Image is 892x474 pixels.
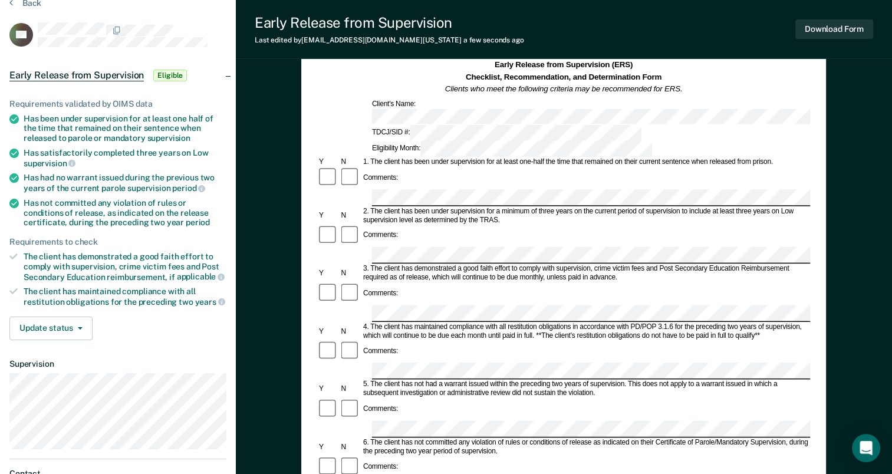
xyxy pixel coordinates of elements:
[317,211,339,220] div: Y
[340,385,361,394] div: N
[361,347,400,356] div: Comments:
[361,158,810,167] div: 1. The client has been under supervision for at least one-half the time that remained on their cu...
[9,237,226,247] div: Requirements to check
[195,297,225,307] span: years
[186,218,210,227] span: period
[24,252,226,282] div: The client has demonstrated a good faith effort to comply with supervision, crime victim fees and...
[370,141,654,157] div: Eligibility Month:
[361,289,400,298] div: Comments:
[9,70,144,81] span: Early Release from Supervision
[361,207,810,225] div: 2. The client has been under supervision for a minimum of three years on the current period of su...
[24,173,226,193] div: Has had no warrant issued during the previous two years of the current parole supervision
[24,148,226,168] div: Has satisfactorily completed three years on Low
[340,443,361,452] div: N
[255,36,524,44] div: Last edited by [EMAIL_ADDRESS][DOMAIN_NAME][US_STATE]
[370,126,643,141] div: TDCJ/SID #:
[317,443,339,452] div: Y
[147,133,190,143] span: supervision
[361,322,810,340] div: 4. The client has maintained compliance with all restitution obligations in accordance with PD/PO...
[9,99,226,109] div: Requirements validated by OIMS data
[24,114,226,143] div: Has been under supervision for at least one half of the time that remained on their sentence when...
[153,70,187,81] span: Eligible
[466,73,661,81] strong: Checklist, Recommendation, and Determination Form
[340,211,361,220] div: N
[361,405,400,414] div: Comments:
[24,287,226,307] div: The client has maintained compliance with all restitution obligations for the preceding two
[317,385,339,394] div: Y
[340,158,361,167] div: N
[340,327,361,336] div: N
[24,159,75,168] span: supervision
[172,183,205,193] span: period
[255,14,524,31] div: Early Release from Supervision
[24,198,226,228] div: Has not committed any violation of rules or conditions of release, as indicated on the release ce...
[361,231,400,240] div: Comments:
[177,272,225,281] span: applicable
[361,463,400,472] div: Comments:
[361,173,400,182] div: Comments:
[317,327,339,336] div: Y
[495,61,633,70] strong: Early Release from Supervision (ERS)
[852,434,880,462] div: Open Intercom Messenger
[361,438,810,456] div: 6. The client has not committed any violation of rules or conditions of release as indicated on t...
[317,269,339,278] div: Y
[445,84,683,93] em: Clients who meet the following criteria may be recommended for ERS.
[9,359,226,369] dt: Supervision
[361,380,810,398] div: 5. The client has not had a warrant issued within the preceding two years of supervision. This do...
[361,265,810,282] div: 3. The client has demonstrated a good faith effort to comply with supervision, crime victim fees ...
[795,19,873,39] button: Download Form
[463,36,524,44] span: a few seconds ago
[9,317,93,340] button: Update status
[317,158,339,167] div: Y
[340,269,361,278] div: N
